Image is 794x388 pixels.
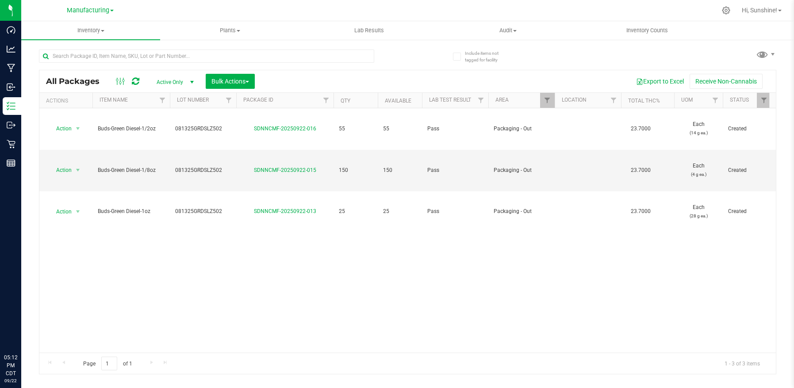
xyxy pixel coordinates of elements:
[206,74,255,89] button: Bulk Actions
[494,125,549,133] span: Packaging - Out
[427,166,483,175] span: Pass
[427,207,483,216] span: Pass
[730,97,749,103] a: Status
[342,27,396,34] span: Lab Results
[175,125,231,133] span: 081325GRDSLZ502
[679,129,717,137] p: (14 g ea.)
[427,125,483,133] span: Pass
[243,97,273,103] a: Package ID
[21,27,160,34] span: Inventory
[4,377,17,384] p: 09/22
[48,164,72,176] span: Action
[101,357,117,370] input: 1
[46,98,89,104] div: Actions
[679,170,717,179] p: (4 g ea.)
[222,93,236,108] a: Filter
[429,97,471,103] a: Lab Test Result
[7,102,15,110] inline-svg: Inventory
[48,205,72,218] span: Action
[4,354,17,377] p: 05:12 PM CDT
[161,27,299,34] span: Plants
[717,357,767,370] span: 1 - 3 of 3 items
[628,98,660,104] a: Total THC%
[254,167,316,173] a: SDNNCMF-20250922-015
[67,7,109,14] span: Manufacturing
[679,203,717,220] span: Each
[98,125,165,133] span: Buds-Green Diesel-1/2oz
[100,97,128,103] a: Item Name
[73,164,84,176] span: select
[630,74,690,89] button: Export to Excel
[494,166,549,175] span: Packaging - Out
[626,122,655,135] span: 23.7000
[339,125,372,133] span: 55
[465,50,509,63] span: Include items not tagged for facility
[495,97,509,103] a: Area
[73,122,84,135] span: select
[742,7,777,14] span: Hi, Sunshine!
[562,97,587,103] a: Location
[48,122,72,135] span: Action
[7,121,15,129] inline-svg: Outbound
[757,93,771,108] a: Filter
[177,97,209,103] a: Lot Number
[341,98,350,104] a: Qty
[679,212,717,220] p: (28 g ea.)
[7,26,15,34] inline-svg: Dashboard
[708,93,723,108] a: Filter
[7,64,15,72] inline-svg: Manufacturing
[578,21,717,40] a: Inventory Counts
[540,93,555,108] a: Filter
[98,207,165,216] span: Buds-Green Diesel-1oz
[46,76,108,86] span: All Packages
[21,21,160,40] a: Inventory
[385,98,411,104] a: Available
[474,93,488,108] a: Filter
[98,166,165,175] span: Buds-Green Diesel-1/8oz
[7,45,15,53] inline-svg: Analytics
[175,166,231,175] span: 081325GRDSLZ502
[299,21,438,40] a: Lab Results
[438,21,577,40] a: Audit
[728,166,766,175] span: Created
[439,27,577,34] span: Audit
[614,27,680,34] span: Inventory Counts
[728,207,766,216] span: Created
[175,207,231,216] span: 081325GRDSLZ502
[679,120,717,137] span: Each
[211,78,249,85] span: Bulk Actions
[626,164,655,177] span: 23.7000
[254,208,316,214] a: SDNNCMF-20250922-013
[494,207,549,216] span: Packaging - Out
[679,162,717,179] span: Each
[160,21,299,40] a: Plants
[7,140,15,148] inline-svg: Retail
[681,97,693,103] a: UOM
[254,126,316,132] a: SDNNCMF-20250922-016
[626,205,655,218] span: 23.7000
[39,49,374,63] input: Search Package ID, Item Name, SKU, Lot or Part Number...
[383,166,417,175] span: 150
[7,83,15,91] inline-svg: Inbound
[76,357,139,370] span: Page of 1
[383,125,417,133] span: 55
[690,74,763,89] button: Receive Non-Cannabis
[155,93,170,108] a: Filter
[7,159,15,167] inline-svg: Reports
[606,93,621,108] a: Filter
[728,125,766,133] span: Created
[9,317,35,344] iframe: Resource center
[721,6,732,15] div: Manage settings
[73,205,84,218] span: select
[383,207,417,216] span: 25
[319,93,334,108] a: Filter
[26,316,37,327] iframe: Resource center unread badge
[339,166,372,175] span: 150
[339,207,372,216] span: 25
